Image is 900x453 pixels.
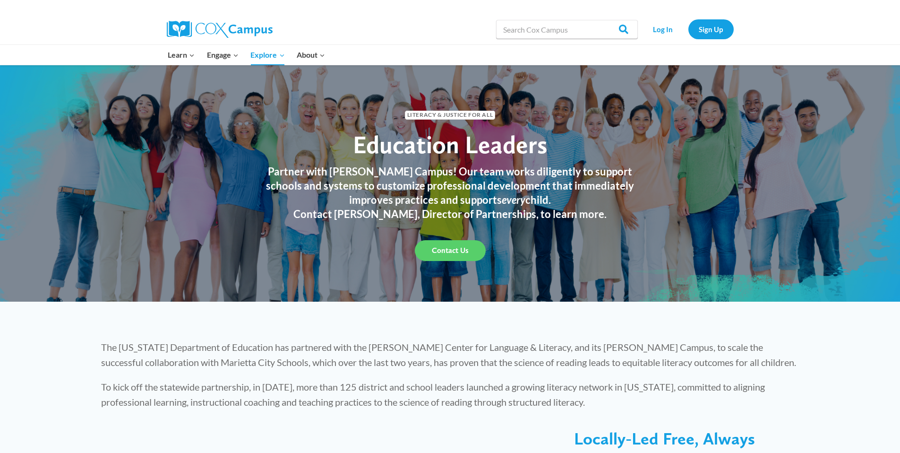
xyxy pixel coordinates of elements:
span: Learn [168,49,195,61]
nav: Primary Navigation [162,45,331,65]
a: Contact Us [415,240,486,261]
span: Engage [207,49,239,61]
span: Explore [250,49,284,61]
p: To kick off the statewide partnership, in [DATE], more than 125 district and school leaders launc... [101,379,799,409]
p: The [US_STATE] Department of Education has partnered with the [PERSON_NAME] Center for Language &... [101,340,799,370]
span: About [297,49,325,61]
a: Log In [643,19,684,39]
span: Locally-Led Free, Always [574,428,755,449]
input: Search Cox Campus [496,20,638,39]
a: Sign Up [688,19,734,39]
span: Contact Us [432,246,469,255]
img: Cox Campus [167,21,273,38]
span: Literacy & Justice for All [405,111,495,120]
em: every [502,193,525,206]
nav: Secondary Navigation [643,19,734,39]
h3: Partner with [PERSON_NAME] Campus! Our team works diligently to support schools and systems to cu... [257,165,644,207]
span: Education Leaders [353,130,547,159]
h3: Contact [PERSON_NAME], Director of Partnerships, to learn more. [257,207,644,221]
